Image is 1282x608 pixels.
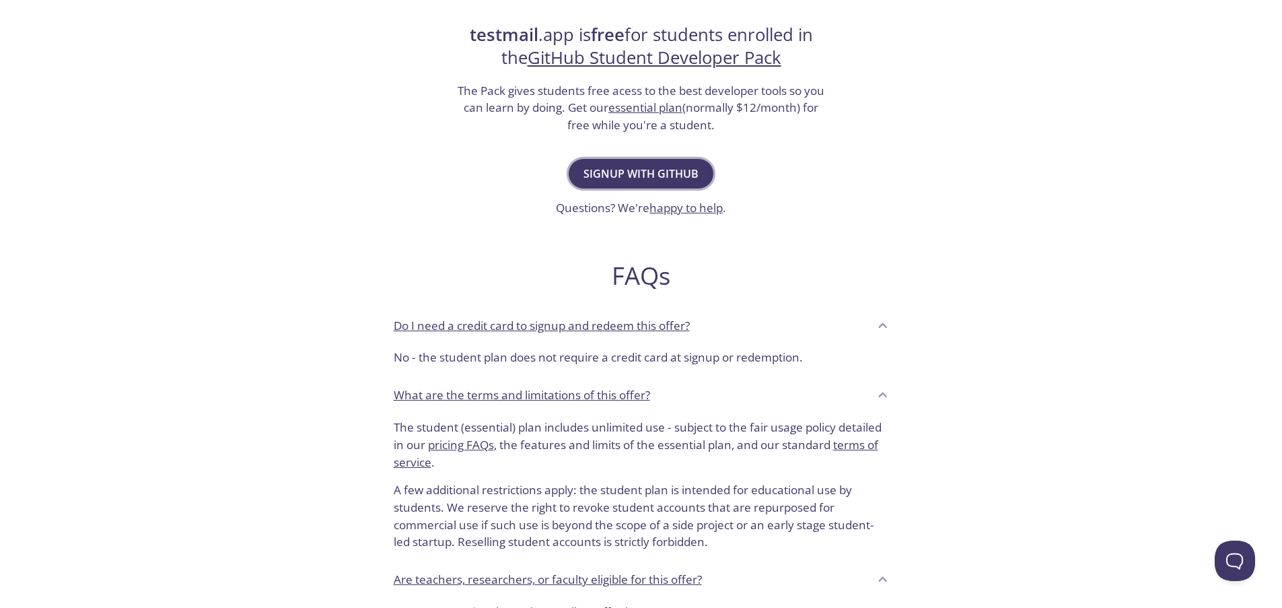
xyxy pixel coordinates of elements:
strong: free [591,23,625,46]
p: The student (essential) plan includes unlimited use - subject to the fair usage policy detailed i... [394,419,889,471]
span: Signup with GitHub [583,164,699,183]
a: GitHub Student Developer Pack [528,46,781,69]
iframe: Help Scout Beacon - Open [1215,541,1255,581]
div: What are the terms and limitations of this offer? [383,377,900,413]
p: Do I need a credit card to signup and redeem this offer? [394,317,690,335]
button: Signup with GitHub [569,159,713,189]
p: No - the student plan does not require a credit card at signup or redemption. [394,349,889,366]
h3: Questions? We're . [556,199,726,217]
div: What are the terms and limitations of this offer? [383,413,900,562]
h2: FAQs [383,261,900,291]
div: Do I need a credit card to signup and redeem this offer? [383,307,900,343]
a: terms of service [394,437,878,470]
a: essential plan [608,100,682,115]
a: happy to help [649,200,723,215]
strong: testmail [470,23,538,46]
p: A few additional restrictions apply: the student plan is intended for educational use by students... [394,471,889,551]
a: pricing FAQs [428,437,494,452]
div: Do I need a credit card to signup and redeem this offer? [383,343,900,377]
p: What are the terms and limitations of this offer? [394,386,650,404]
h3: The Pack gives students free acess to the best developer tools so you can learn by doing. Get our... [456,82,826,134]
div: Are teachers, researchers, or faculty eligible for this offer? [383,562,900,598]
h2: .app is for students enrolled in the [456,24,826,70]
p: Are teachers, researchers, or faculty eligible for this offer? [394,571,702,588]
